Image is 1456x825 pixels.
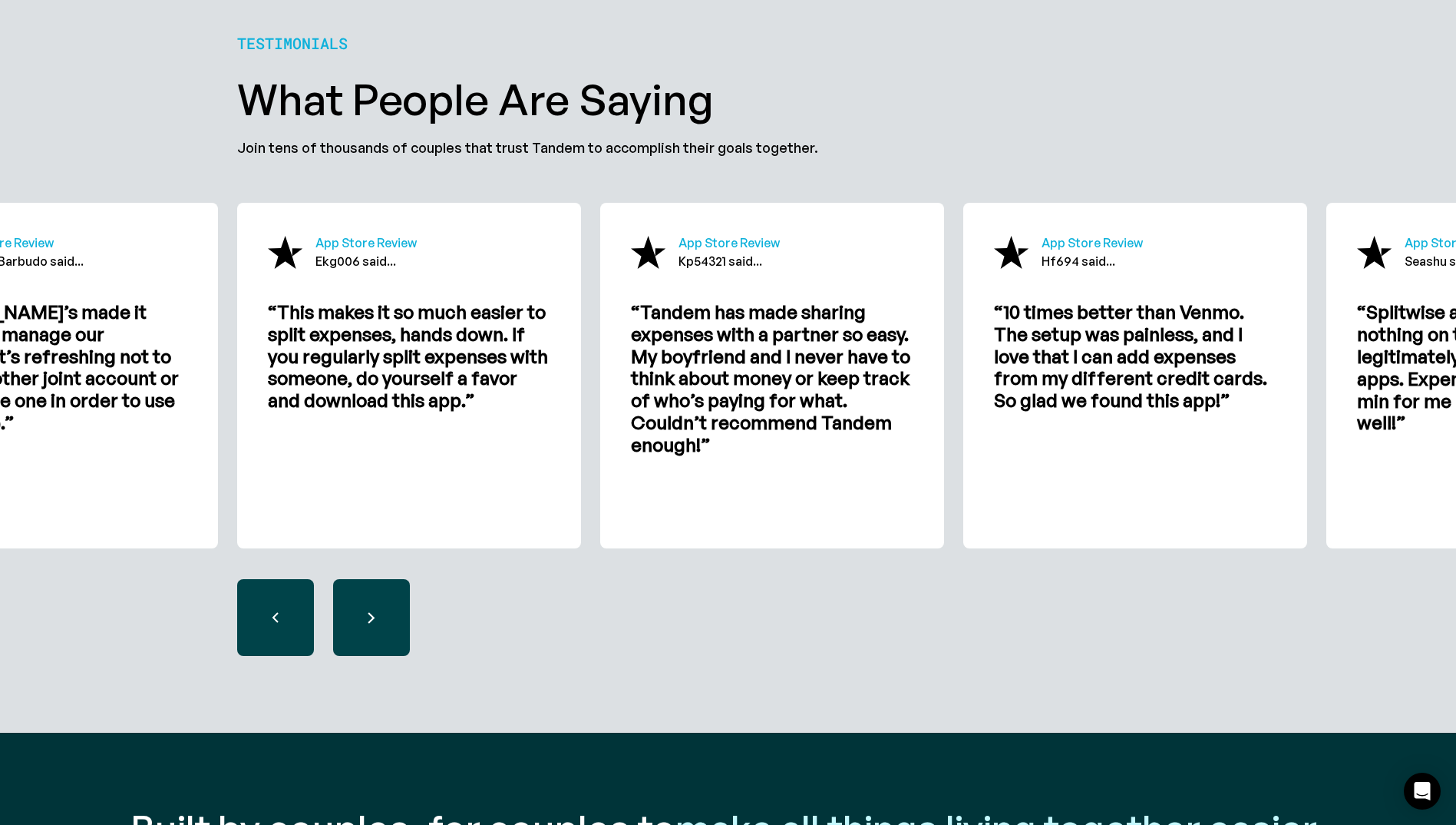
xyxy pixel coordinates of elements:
[1042,235,1143,250] span: App Store Review
[237,77,1220,120] h2: What people are saying
[631,301,913,456] h5: “Tandem has made sharing expenses with a partner so easy. My boyfriend and I never have to think ...
[1404,773,1441,810] div: Open Intercom Messenger
[237,138,1220,157] div: Join tens of thousands of couples that trust Tandem to accomplish their goals together.
[237,157,1220,610] div: carousel
[600,203,944,548] div: 3 of 5
[315,234,417,270] div: Ekg006 said...
[678,234,780,270] div: Kp54321 said...
[237,34,1220,52] p: testimonials
[1042,234,1143,270] div: Hf694 said...
[268,301,550,412] h5: “This makes it so much easier to split expenses, hands down. If you regularly split expenses with...
[963,203,1307,548] div: 4 of 5
[237,203,581,548] div: 2 of 5
[333,579,410,656] div: next slide
[315,235,417,250] span: App Store Review
[678,235,780,250] span: App Store Review
[994,301,1276,412] h5: “10 times better than Venmo. The setup was painless, and I love that I can add expenses from my d...
[237,579,314,656] div: previous slide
